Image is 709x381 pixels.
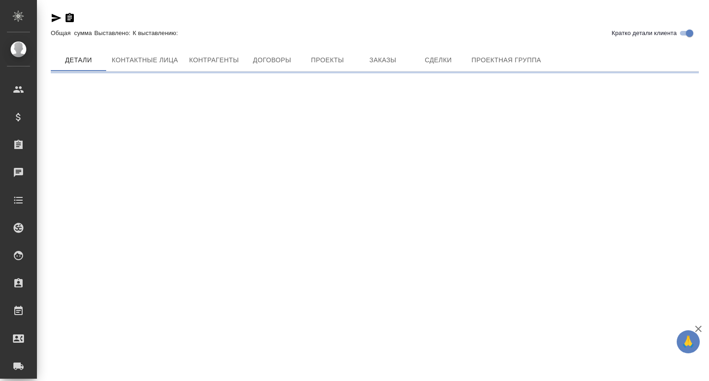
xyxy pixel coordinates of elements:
span: Контрагенты [189,54,239,66]
p: Общая сумма [51,30,94,36]
span: Контактные лица [112,54,178,66]
button: Скопировать ссылку для ЯМессенджера [51,12,62,24]
span: Договоры [250,54,294,66]
p: Выставлено: [94,30,132,36]
button: Скопировать ссылку [64,12,75,24]
span: Проекты [305,54,349,66]
span: Детали [56,54,101,66]
button: 🙏 [677,330,700,353]
span: Сделки [416,54,460,66]
span: Проектная группа [471,54,541,66]
span: Кратко детали клиента [612,29,677,38]
span: Заказы [361,54,405,66]
span: 🙏 [680,332,696,351]
p: К выставлению: [133,30,180,36]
